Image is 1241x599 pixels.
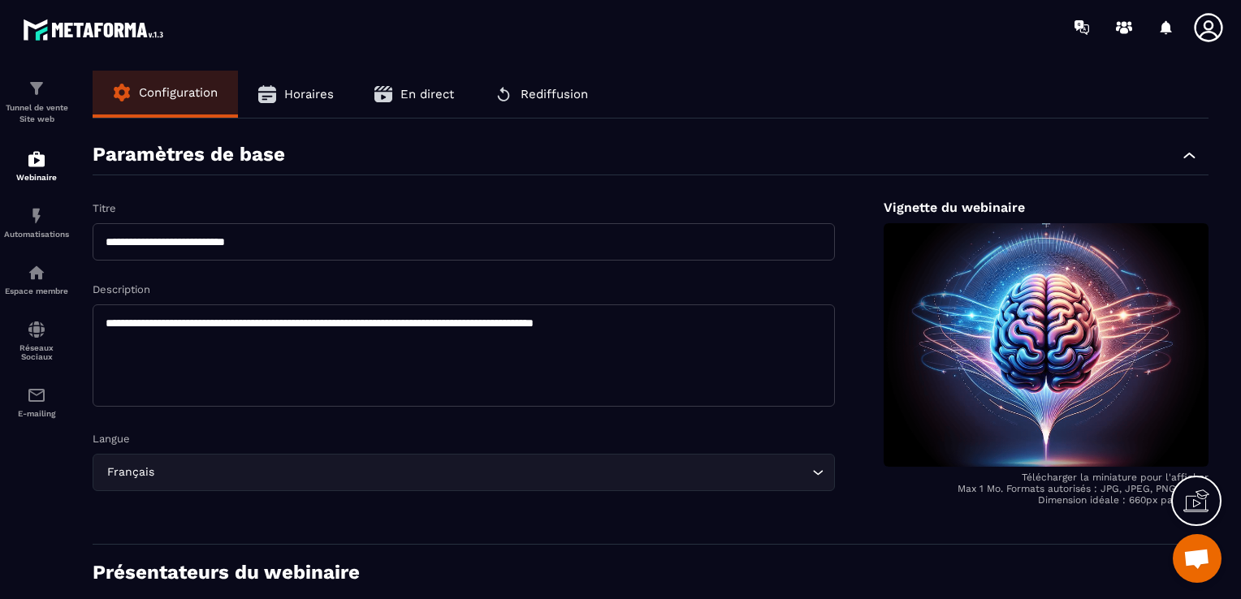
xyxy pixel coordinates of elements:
[4,194,69,251] a: automationsautomationsAutomatisations
[474,71,608,118] button: Rediffusion
[139,85,218,100] span: Configuration
[238,71,354,118] button: Horaires
[93,71,238,114] button: Configuration
[884,200,1209,215] p: Vignette du webinaire
[27,79,46,98] img: formation
[27,386,46,405] img: email
[4,173,69,182] p: Webinaire
[4,343,69,361] p: Réseaux Sociaux
[4,409,69,418] p: E-mailing
[27,263,46,282] img: automations
[23,15,169,45] img: logo
[521,87,588,101] span: Rediffusion
[4,137,69,194] a: automationsautomationsWebinaire
[4,67,69,137] a: formationformationTunnel de vente Site web
[93,202,116,214] label: Titre
[103,463,158,481] span: Français
[4,102,69,125] p: Tunnel de vente Site web
[884,494,1209,506] p: Dimension idéale : 660px par 440px
[284,87,334,101] span: Horaires
[4,230,69,239] p: Automatisations
[93,561,360,584] p: Présentateurs du webinaire
[354,71,474,118] button: En direct
[1173,534,1222,583] div: Ouvrir le chat
[4,308,69,373] a: social-networksocial-networkRéseaux Sociaux
[4,287,69,295] p: Espace membre
[4,373,69,430] a: emailemailE-mailing
[93,454,835,491] div: Search for option
[93,433,130,445] label: Langue
[4,251,69,308] a: automationsautomationsEspace membre
[27,320,46,339] img: social-network
[400,87,454,101] span: En direct
[884,483,1209,494] p: Max 1 Mo. Formats autorisés : JPG, JPEG, PNG et GIF
[93,283,150,295] label: Description
[93,143,285,166] p: Paramètres de base
[27,149,46,169] img: automations
[27,206,46,226] img: automations
[884,472,1209,483] p: Télécharger la miniature pour l'afficher
[158,463,808,481] input: Search for option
